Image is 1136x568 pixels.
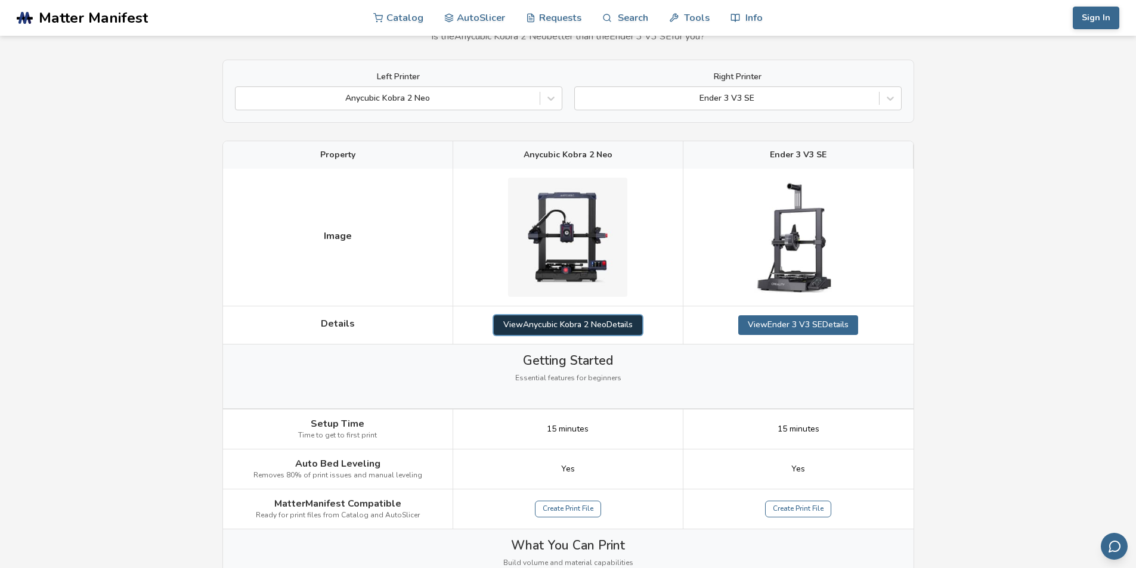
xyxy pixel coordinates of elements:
[503,559,633,567] span: Build volume and material capabilities
[311,418,364,429] span: Setup Time
[511,538,625,553] span: What You Can Print
[274,498,401,509] span: MatterManifest Compatible
[581,94,583,103] input: Ender 3 V3 SE
[770,150,827,160] span: Ender 3 V3 SE
[39,10,148,26] span: Matter Manifest
[222,31,914,42] p: Is the Anycubic Kobra 2 Neo better than the Ender 3 V3 SE for you?
[561,464,575,474] span: Yes
[738,315,858,334] a: ViewEnder 3 V3 SEDetails
[324,231,352,241] span: Image
[1073,7,1119,29] button: Sign In
[298,432,377,440] span: Time to get to first print
[253,471,422,480] span: Removes 80% of print issues and manual leveling
[765,501,831,517] a: Create Print File
[791,464,805,474] span: Yes
[515,374,621,383] span: Essential features for beginners
[778,424,819,434] span: 15 minutes
[256,511,420,520] span: Ready for print files from Catalog and AutoSlicer
[235,72,562,82] label: Left Printer
[524,150,612,160] span: Anycubic Kobra 2 Neo
[523,353,613,368] span: Getting Started
[547,424,589,434] span: 15 minutes
[321,318,355,329] span: Details
[1101,533,1128,560] button: Send feedback via email
[508,178,627,297] img: Anycubic Kobra 2 Neo
[739,178,858,297] img: Ender 3 V3 SE
[574,72,902,82] label: Right Printer
[295,458,380,469] span: Auto Bed Leveling
[494,315,642,334] a: ViewAnycubic Kobra 2 NeoDetails
[242,94,244,103] input: Anycubic Kobra 2 Neo
[320,150,355,160] span: Property
[535,501,601,517] a: Create Print File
